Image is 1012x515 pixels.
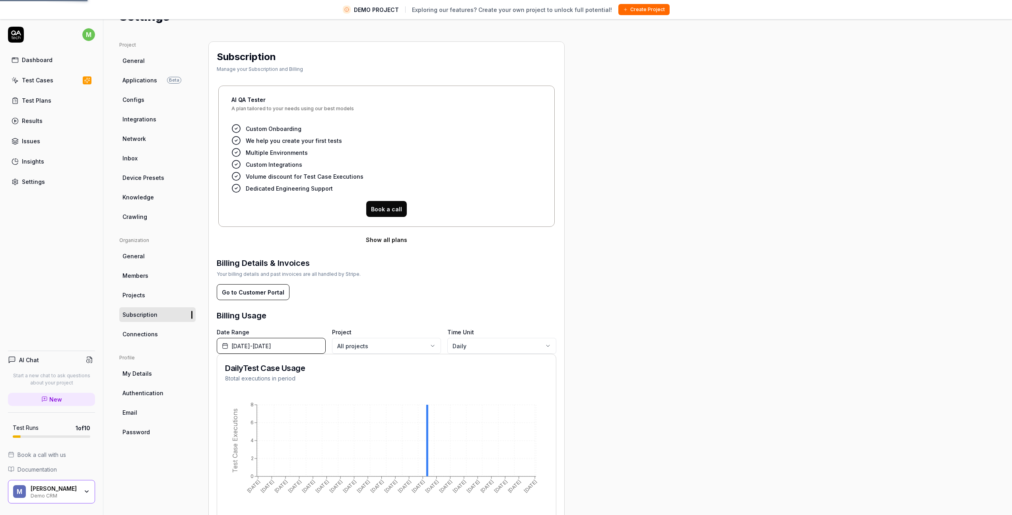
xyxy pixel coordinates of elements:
[22,157,44,166] div: Insights
[251,437,254,443] tspan: 4
[383,479,398,494] tspan: [DATE]
[122,115,156,123] span: Integrations
[119,366,196,381] a: My Details
[217,310,266,322] h3: Billing Usage
[122,428,150,436] span: Password
[342,479,357,494] tspan: [DATE]
[217,232,556,248] button: Show all plans
[119,405,196,420] a: Email
[122,174,164,182] span: Device Presets
[122,369,152,378] span: My Details
[8,52,95,68] a: Dashboard
[8,93,95,108] a: Test Plans
[354,6,399,14] span: DEMO PROJECT
[22,56,52,64] div: Dashboard
[31,485,78,492] div: Michel Törnström Norlèn
[246,184,333,193] span: Dedicated Engineering Support
[217,271,361,278] div: Your billing details and past invoices are all handled by Stripe.
[287,479,303,494] tspan: [DATE]
[119,112,196,127] a: Integrations
[273,479,289,494] tspan: [DATE]
[119,190,196,205] a: Knowledge
[355,479,371,494] tspan: [DATE]
[246,160,302,169] span: Custom Integrations
[122,271,148,280] span: Members
[122,76,157,84] span: Applications
[217,50,276,64] h2: Subscription
[328,479,344,494] tspan: [DATE]
[369,479,385,494] tspan: [DATE]
[479,479,495,494] tspan: [DATE]
[122,330,158,338] span: Connections
[49,395,62,404] span: New
[22,137,40,145] div: Issues
[225,374,305,382] p: 8 total executions in period
[217,66,303,73] div: Manage your Subscription and Billing
[119,268,196,283] a: Members
[412,6,612,14] span: Exploring our features? Create your own project to unlock full potential!
[366,201,407,217] button: Book a call
[251,402,254,408] tspan: 8
[447,328,556,336] label: Time Unit
[301,479,316,494] tspan: [DATE]
[366,205,407,213] a: Book a call
[217,257,361,269] h3: Billing Details & Invoices
[8,480,95,504] button: M[PERSON_NAME]Demo CRM
[76,424,90,432] span: 1 of 10
[119,131,196,146] a: Network
[523,479,538,494] tspan: [DATE]
[122,135,146,143] span: Network
[13,424,39,431] h5: Test Runs
[231,408,239,473] tspan: Test Case Executions
[466,479,481,494] tspan: [DATE]
[225,362,305,374] h2: Daily Test Case Usage
[507,479,522,494] tspan: [DATE]
[119,92,196,107] a: Configs
[251,455,254,461] tspan: 2
[8,174,95,189] a: Settings
[246,172,363,181] span: Volume discount for Test Case Executions
[22,76,53,84] div: Test Cases
[119,170,196,185] a: Device Presets
[438,479,453,494] tspan: [DATE]
[260,479,275,494] tspan: [DATE]
[122,408,137,417] span: Email
[167,77,181,84] span: Beta
[8,133,95,149] a: Issues
[251,473,254,479] tspan: 0
[17,451,66,459] span: Book a call with us
[8,72,95,88] a: Test Cases
[122,193,154,201] span: Knowledge
[119,237,196,244] div: Organization
[119,73,196,88] a: ApplicationsBeta
[119,327,196,341] a: Connections
[122,252,145,260] span: General
[122,389,163,397] span: Authentication
[119,151,196,166] a: Inbox
[22,117,43,125] div: Results
[8,393,95,406] a: New
[119,307,196,322] a: Subscription
[31,492,78,498] div: Demo CRM
[315,479,330,494] tspan: [DATE]
[246,137,342,145] span: We help you create your first tests
[332,328,441,336] label: Project
[251,419,254,425] tspan: 6
[19,356,39,364] h4: AI Chat
[8,451,95,459] a: Book a call with us
[22,178,45,186] div: Settings
[122,213,147,221] span: Crawling
[8,372,95,386] p: Start a new chat to ask questions about your project
[119,425,196,439] a: Password
[217,284,289,300] button: Go to Customer Portal
[231,106,542,117] span: A plan tailored to your needs using our best models
[119,41,196,49] div: Project
[122,57,145,65] span: General
[82,27,95,43] button: m
[119,249,196,263] a: General
[231,96,542,104] h4: AI QA Tester
[119,386,196,400] a: Authentication
[8,113,95,129] a: Results
[8,154,95,169] a: Insights
[119,53,196,68] a: General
